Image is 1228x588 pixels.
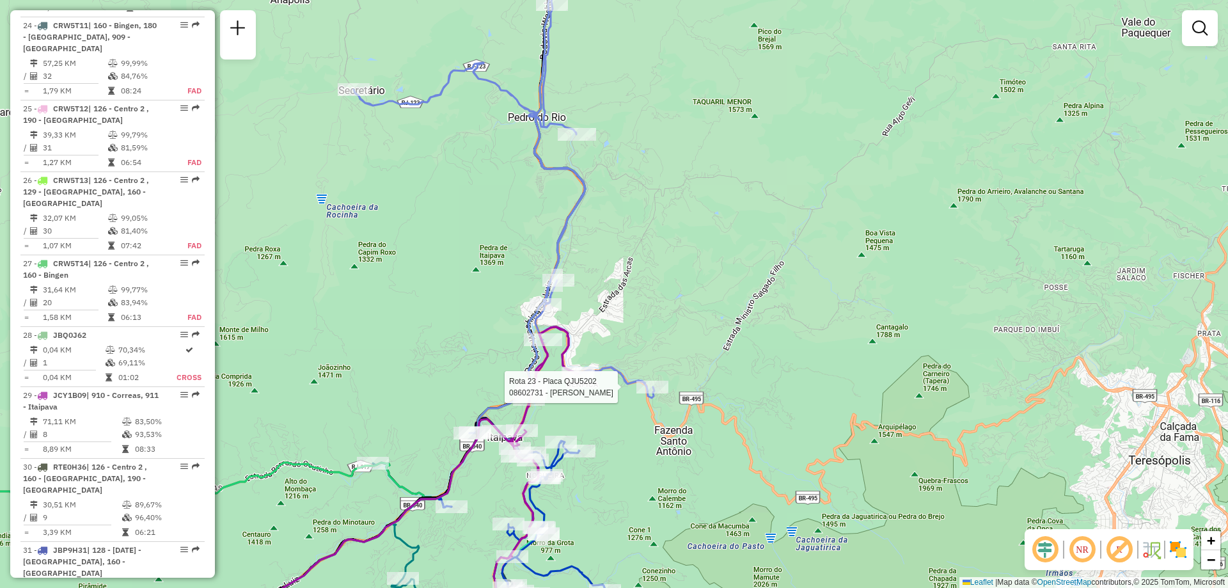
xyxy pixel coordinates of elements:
td: 20 [42,296,107,309]
td: FAD [173,156,202,169]
em: Opções [180,463,188,470]
em: Rota exportada [192,391,200,399]
td: 69,11% [118,356,176,369]
td: 30 [42,225,107,237]
td: = [23,371,29,384]
i: % de utilização do peso [108,214,118,222]
span: 29 - [23,390,159,411]
span: JBP9H31 [53,545,87,555]
span: 24 - [23,20,157,53]
em: Rota exportada [192,176,200,184]
td: 39,33 KM [42,129,107,141]
td: FAD [173,311,202,324]
td: 31,64 KM [42,283,107,296]
i: Tempo total em rota [106,374,112,381]
a: OpenStreetMap [1037,578,1092,587]
td: 06:13 [120,311,173,324]
td: 89,67% [134,498,199,511]
i: Distância Total [30,418,38,425]
td: 06:21 [134,526,199,539]
i: Tempo total em rota [122,528,129,536]
em: Opções [180,176,188,184]
em: Opções [180,21,188,29]
td: 1,27 KM [42,156,107,169]
i: % de utilização da cubagem [108,144,118,152]
i: % de utilização da cubagem [108,227,118,235]
em: Rota exportada [192,331,200,338]
i: Tempo total em rota [108,87,114,95]
i: % de utilização do peso [108,286,118,294]
em: Rota exportada [192,104,200,112]
span: | 160 - Bingen, 180 - [GEOGRAPHIC_DATA], 909 - [GEOGRAPHIC_DATA] [23,20,157,53]
td: 0,04 KM [42,371,105,384]
i: % de utilização da cubagem [122,514,132,521]
em: Rota exportada [192,546,200,553]
i: Total de Atividades [30,227,38,235]
td: / [23,428,29,441]
td: = [23,311,29,324]
span: | 126 - Centro 2 , 129 - [GEOGRAPHIC_DATA], 160 - [GEOGRAPHIC_DATA] [23,175,149,208]
span: 28 - [23,330,86,340]
img: Fluxo de ruas [1141,539,1161,560]
i: Tempo total em rota [122,445,129,453]
span: 26 - [23,175,149,208]
span: 31 - [23,545,141,578]
span: | 910 - Correas, 911 - Itaipava [23,390,159,411]
td: 93,53% [134,428,199,441]
td: 81,59% [120,141,173,154]
td: = [23,526,29,539]
i: % de utilização da cubagem [108,72,118,80]
span: Ocultar deslocamento [1030,534,1060,565]
td: 32,07 KM [42,212,107,225]
td: 71,11 KM [42,415,122,428]
td: 83,50% [134,415,199,428]
i: Distância Total [30,501,38,509]
span: | [995,578,997,587]
td: 32 [42,70,107,83]
td: 1,58 KM [42,311,107,324]
td: 8,89 KM [42,443,122,456]
i: Distância Total [30,60,38,67]
td: / [23,511,29,524]
i: % de utilização do peso [106,346,115,354]
td: 99,99% [120,57,173,70]
td: FAD [173,84,202,97]
td: = [23,156,29,169]
i: % de utilização do peso [122,501,132,509]
td: / [23,70,29,83]
td: = [23,84,29,97]
span: JCY1B09 [53,390,86,400]
span: RTE0H36 [53,462,86,472]
i: % de utilização da cubagem [108,299,118,306]
span: | 126 - Centro 2 , 160 - Bingen [23,258,149,280]
td: / [23,296,29,309]
a: Zoom in [1201,531,1220,550]
a: Nova sessão e pesquisa [225,15,251,44]
span: Exibir rótulo [1104,534,1135,565]
td: 8 [42,428,122,441]
em: Opções [180,331,188,338]
i: Total de Atividades [30,72,38,80]
td: 57,25 KM [42,57,107,70]
td: 31 [42,141,107,154]
i: Total de Atividades [30,299,38,306]
td: 3,39 KM [42,526,122,539]
i: Total de Atividades [30,144,38,152]
td: 1,07 KM [42,239,107,252]
span: 27 - [23,258,149,280]
td: 99,05% [120,212,173,225]
em: Opções [180,391,188,399]
span: − [1207,552,1215,568]
i: Total de Atividades [30,431,38,438]
td: 96,40% [134,511,199,524]
i: Distância Total [30,131,38,139]
span: | 128 - [DATE] - [GEOGRAPHIC_DATA], 160 - [GEOGRAPHIC_DATA] [23,545,141,578]
span: | 126 - Centro 2 , 190 - [GEOGRAPHIC_DATA] [23,104,149,125]
img: Exibir/Ocultar setores [1168,539,1188,560]
i: % de utilização da cubagem [122,431,132,438]
i: Distância Total [30,214,38,222]
td: 07:42 [120,239,173,252]
em: Rota exportada [192,259,200,267]
td: 9 [42,511,122,524]
i: Tempo total em rota [108,159,114,166]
